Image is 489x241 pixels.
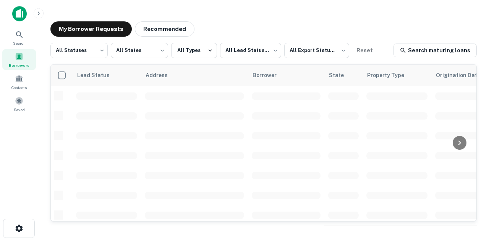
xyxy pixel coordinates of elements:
[367,71,414,80] span: Property Type
[146,71,178,80] span: Address
[14,107,25,113] span: Saved
[111,40,168,60] div: All States
[393,44,477,57] a: Search maturing loans
[2,94,36,114] a: Saved
[2,27,36,48] a: Search
[324,65,363,86] th: State
[2,49,36,70] a: Borrowers
[50,40,108,60] div: All Statuses
[135,21,194,37] button: Recommended
[72,65,141,86] th: Lead Status
[13,40,26,46] span: Search
[220,40,281,60] div: All Lead Statuses
[248,65,324,86] th: Borrower
[9,62,29,68] span: Borrowers
[363,65,431,86] th: Property Type
[253,71,287,80] span: Borrower
[2,71,36,92] a: Contacts
[50,21,132,37] button: My Borrower Requests
[284,40,349,60] div: All Export Statuses
[77,71,120,80] span: Lead Status
[171,43,217,58] button: All Types
[141,65,248,86] th: Address
[12,6,27,21] img: capitalize-icon.png
[329,71,354,80] span: State
[11,84,27,91] span: Contacts
[352,43,377,58] button: Reset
